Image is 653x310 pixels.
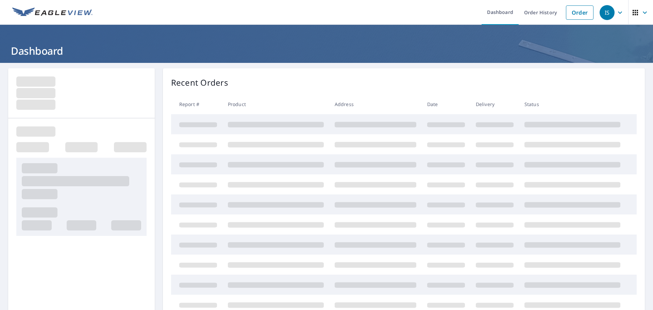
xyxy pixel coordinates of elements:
a: Order [566,5,593,20]
th: Date [422,94,470,114]
th: Delivery [470,94,519,114]
p: Recent Orders [171,76,228,89]
h1: Dashboard [8,44,645,58]
div: IS [600,5,615,20]
th: Address [329,94,422,114]
th: Status [519,94,626,114]
th: Report # [171,94,222,114]
th: Product [222,94,329,114]
img: EV Logo [12,7,93,18]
